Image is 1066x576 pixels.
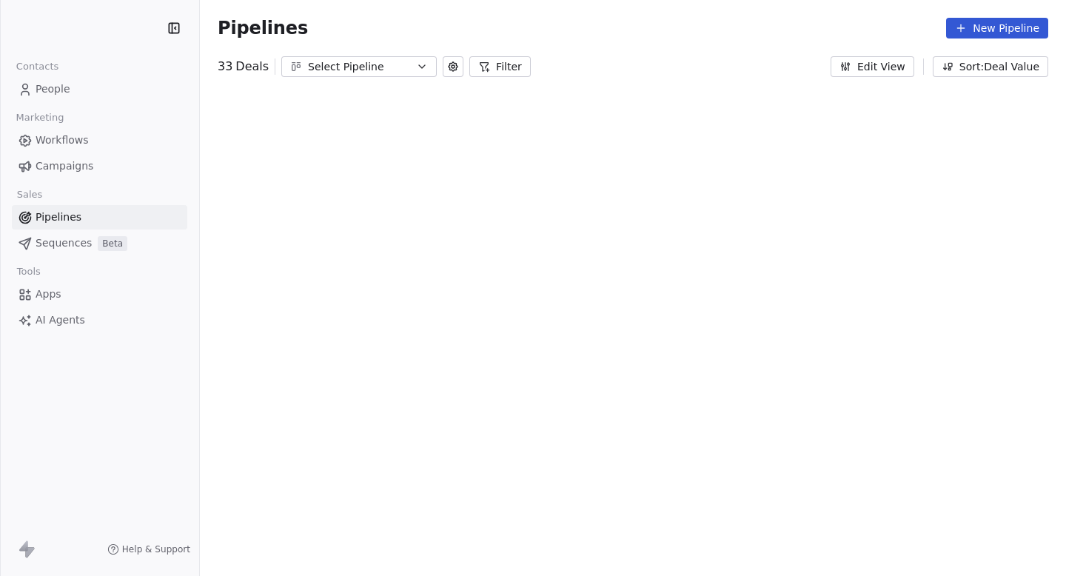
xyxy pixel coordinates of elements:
[12,128,187,153] a: Workflows
[122,543,190,555] span: Help & Support
[36,81,70,97] span: People
[10,56,65,78] span: Contacts
[98,236,127,251] span: Beta
[36,312,85,328] span: AI Agents
[12,154,187,178] a: Campaigns
[469,56,531,77] button: Filter
[12,77,187,101] a: People
[10,184,49,206] span: Sales
[107,543,190,555] a: Help & Support
[235,58,269,76] span: Deals
[12,205,187,230] a: Pipelines
[10,261,47,283] span: Tools
[12,282,187,307] a: Apps
[12,308,187,332] a: AI Agents
[218,58,269,76] div: 33
[946,18,1048,38] button: New Pipeline
[36,133,89,148] span: Workflows
[36,287,61,302] span: Apps
[10,107,70,129] span: Marketing
[933,56,1048,77] button: Sort: Deal Value
[12,231,187,255] a: SequencesBeta
[36,158,93,174] span: Campaigns
[831,56,914,77] button: Edit View
[218,18,308,38] span: Pipelines
[36,235,92,251] span: Sequences
[36,210,81,225] span: Pipelines
[308,59,410,75] div: Select Pipeline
